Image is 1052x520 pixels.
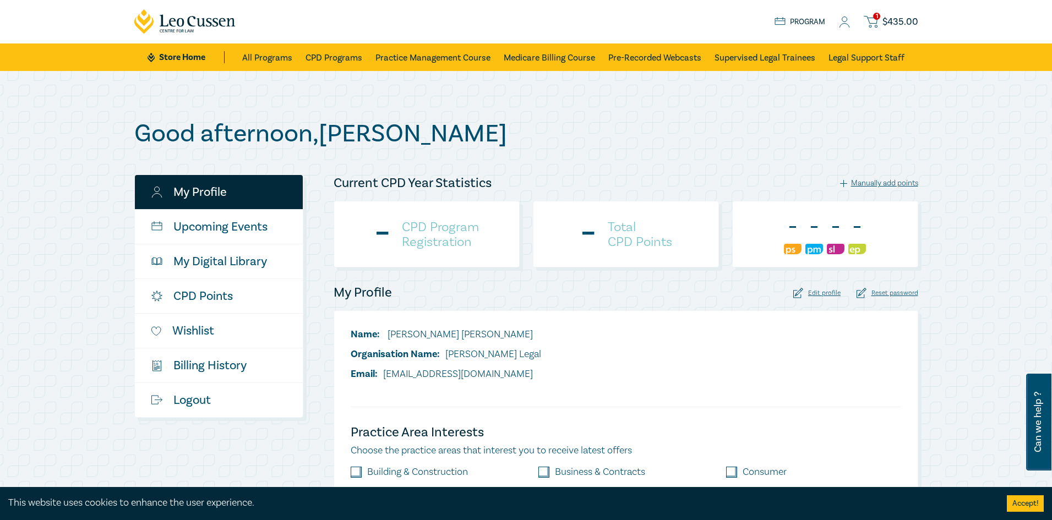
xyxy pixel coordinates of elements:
[840,178,918,188] div: Manually add points
[828,43,904,71] a: Legal Support Staff
[1007,495,1044,512] button: Accept cookies
[135,279,303,313] a: CPD Points
[135,210,303,244] a: Upcoming Events
[848,244,866,254] img: Ethics & Professional Responsibility
[351,327,541,342] li: [PERSON_NAME] [PERSON_NAME]
[135,314,303,348] a: Wishlist
[351,347,541,362] li: [PERSON_NAME] Legal
[334,174,492,192] h4: Current CPD Year Statistics
[242,43,292,71] a: All Programs
[555,467,645,478] label: Business & Contracts
[882,16,918,28] span: $ 435.00
[608,43,701,71] a: Pre-Recorded Webcasts
[135,175,303,209] a: My Profile
[351,328,380,341] span: Name:
[351,424,901,441] h4: Practice Area Interests
[805,213,823,242] div: -
[148,51,224,63] a: Store Home
[306,43,362,71] a: CPD Programs
[580,220,597,249] div: -
[775,16,826,28] a: Program
[351,368,378,380] span: Email:
[334,284,392,302] h4: My Profile
[351,367,541,381] li: [EMAIL_ADDRESS][DOMAIN_NAME]
[154,362,156,367] tspan: $
[135,244,303,278] a: My Digital Library
[784,244,802,254] img: Professional Skills
[827,244,844,254] img: Substantive Law
[715,43,815,71] a: Supervised Legal Trainees
[743,467,787,478] label: Consumer
[374,220,391,249] div: -
[351,348,440,360] span: Organisation Name:
[873,13,880,20] span: 1
[135,383,303,417] a: Logout
[848,213,866,242] div: -
[608,220,672,249] h4: Total CPD Points
[805,244,823,254] img: Practice Management & Business Skills
[375,43,490,71] a: Practice Management Course
[1033,380,1043,464] span: Can we help ?
[504,43,595,71] a: Medicare Billing Course
[793,288,841,298] div: Edit profile
[134,119,918,148] h1: Good afternoon , [PERSON_NAME]
[351,444,901,458] p: Choose the practice areas that interest you to receive latest offers
[784,213,802,242] div: -
[135,348,303,382] a: $Billing History
[402,220,479,249] h4: CPD Program Registration
[857,288,918,298] div: Reset password
[8,496,990,510] div: This website uses cookies to enhance the user experience.
[367,467,468,478] label: Building & Construction
[827,213,844,242] div: -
